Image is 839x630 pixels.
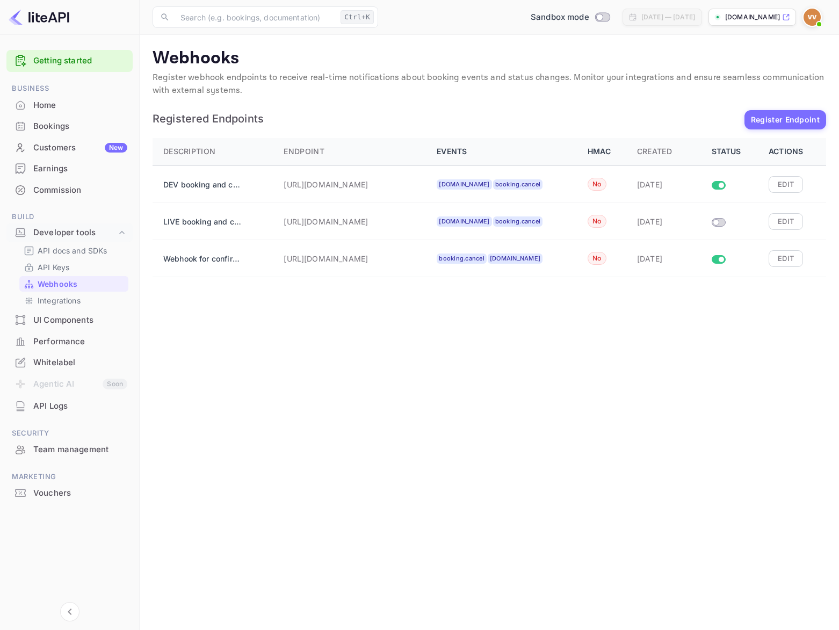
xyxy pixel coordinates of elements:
a: Home [6,95,133,115]
p: API docs and SDKs [38,245,107,256]
a: UI Components [6,310,133,330]
div: Earnings [6,158,133,179]
div: Performance [6,331,133,352]
span: Build [6,211,133,223]
div: Whitelabel [33,357,127,369]
div: Performance [33,336,127,348]
p: Webhook for confirming bookings and handling cancellations. [163,253,244,264]
div: booking.cancel [493,179,543,190]
p: LIVE booking and cancel information. [163,216,244,227]
div: Developer tools [6,223,133,242]
button: Register Endpoint [744,110,826,129]
div: [DOMAIN_NAME] [437,216,491,227]
a: Team management [6,439,133,459]
p: Webhooks [38,278,77,289]
div: booking.cancel [493,216,543,227]
a: Vouchers [6,483,133,503]
a: Integrations [24,295,124,306]
a: Webhooks [24,278,124,289]
div: Home [33,99,127,112]
a: Commission [6,180,133,200]
div: Description [163,145,215,158]
button: Sort [159,141,220,162]
p: [DOMAIN_NAME] [725,12,780,22]
div: Webhooks [19,276,128,292]
div: [DATE] — [DATE] [641,12,695,22]
a: API Keys [24,262,124,273]
a: Performance [6,331,133,351]
div: CustomersNew [6,137,133,158]
div: No [588,252,606,265]
div: Whitelabel [6,352,133,373]
a: Earnings [6,158,133,178]
div: Status [712,145,752,158]
p: Register webhook endpoints to receive real-time notifications about booking events and status cha... [153,71,826,97]
div: Switch to Production mode [526,11,614,24]
p: [URL][DOMAIN_NAME] [284,179,391,190]
div: Actions [769,145,815,158]
div: API Keys [19,259,128,275]
span: Business [6,83,133,95]
div: Bookings [6,116,133,137]
div: API docs and SDKs [19,243,128,258]
a: API Logs [6,396,133,416]
button: Edit [769,250,803,266]
p: Webhooks [153,48,826,69]
div: No [588,215,606,228]
button: Sort [633,141,676,162]
a: Whitelabel [6,352,133,372]
div: UI Components [6,310,133,331]
div: Vouchers [6,483,133,504]
div: HMAC [588,145,620,158]
span: Marketing [6,471,133,483]
div: Ctrl+K [341,10,374,24]
div: New [105,143,127,153]
div: Vouchers [33,487,127,499]
div: Home [6,95,133,116]
div: Events [437,145,570,158]
span: Registered Endpoints [153,113,739,124]
span: Sandbox mode [531,11,589,24]
a: Getting started [33,55,127,67]
p: [URL][DOMAIN_NAME] [284,216,391,227]
div: Bookings [33,120,127,133]
span: [DATE] [637,217,663,226]
button: Edit [769,213,803,229]
div: booking.cancel [437,254,487,264]
p: API Keys [38,262,69,273]
button: Edit [769,176,803,192]
div: API Logs [6,396,133,417]
div: Earnings [33,163,127,175]
div: Customers [33,142,127,154]
button: Sort [279,141,328,162]
div: Commission [33,184,127,197]
span: [DATE] [637,180,663,189]
span: [DATE] [637,254,663,263]
p: [URL][DOMAIN_NAME] [284,253,391,264]
div: [DOMAIN_NAME] [488,254,543,264]
div: Team management [6,439,133,460]
a: CustomersNew [6,137,133,157]
div: API Logs [33,400,127,412]
div: Team management [33,444,127,456]
div: Developer tools [33,227,117,239]
div: Created [637,145,672,158]
img: Vince Valenti [804,9,821,26]
div: Endpoint [284,145,324,158]
button: Collapse navigation [60,602,79,621]
input: Search (e.g. bookings, documentation) [174,6,336,28]
a: API docs and SDKs [24,245,124,256]
div: UI Components [33,314,127,327]
div: Commission [6,180,133,201]
div: Getting started [6,50,133,72]
div: No [588,178,606,191]
div: Integrations [19,293,128,308]
p: Integrations [38,295,81,306]
a: Bookings [6,116,133,136]
div: [DOMAIN_NAME] [437,179,491,190]
span: Security [6,428,133,439]
p: DEV booking and confirmations [163,179,244,190]
img: LiteAPI logo [9,9,69,26]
